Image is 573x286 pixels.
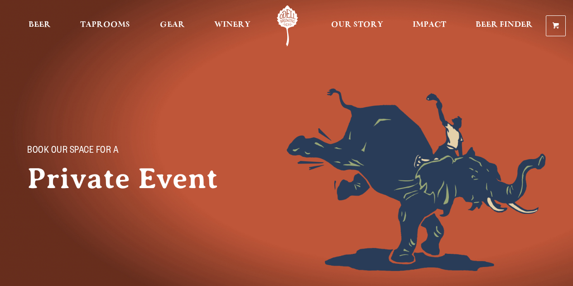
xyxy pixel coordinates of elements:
a: Beer Finder [470,5,539,46]
p: Book Our Space for a [27,146,226,157]
img: Foreground404 [287,88,546,271]
a: Winery [208,5,256,46]
a: Odell Home [270,5,304,46]
span: Beer Finder [476,21,533,29]
a: Taprooms [74,5,136,46]
a: Beer [23,5,57,46]
span: Taprooms [80,21,130,29]
span: Beer [29,21,51,29]
span: Our Story [331,21,383,29]
a: Gear [154,5,191,46]
a: Impact [407,5,452,46]
span: Winery [214,21,250,29]
span: Gear [160,21,185,29]
h1: Private Event [27,162,245,195]
a: Our Story [325,5,389,46]
span: Impact [413,21,446,29]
